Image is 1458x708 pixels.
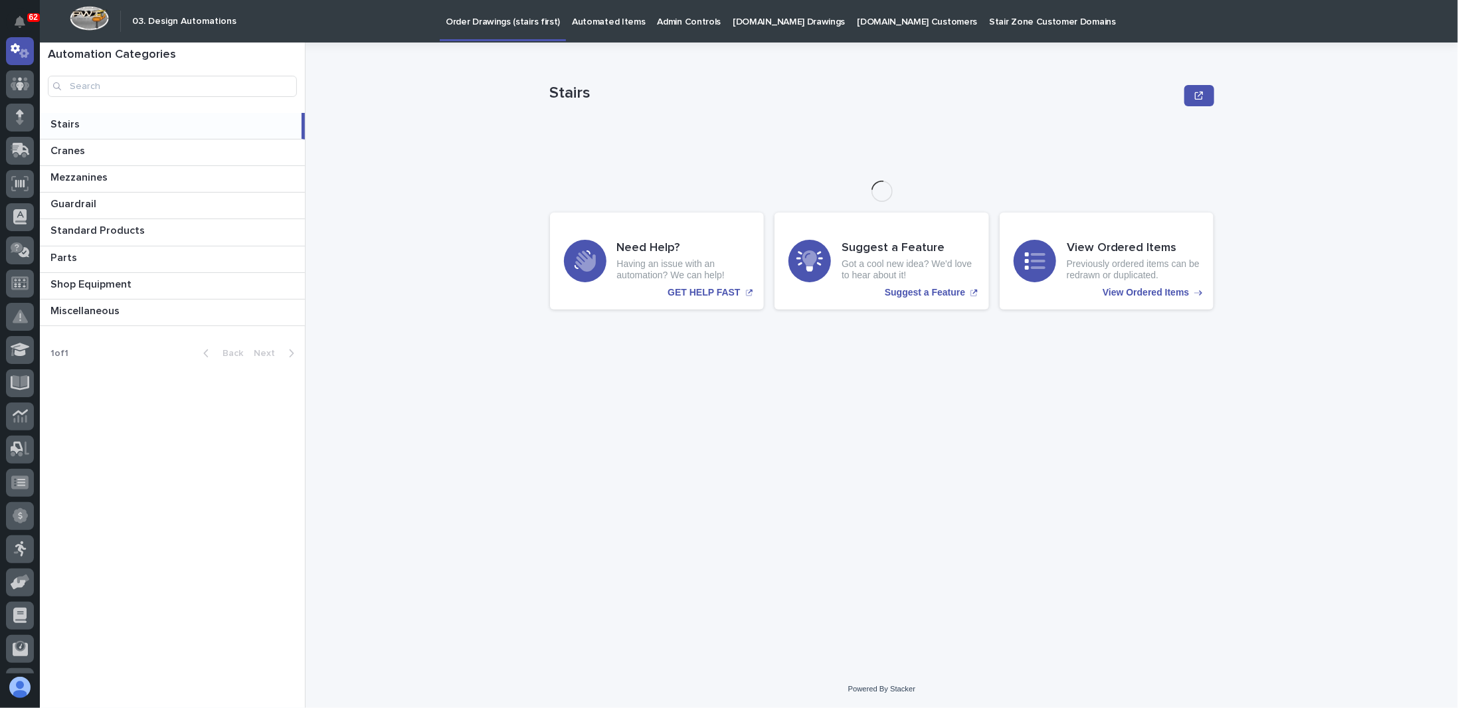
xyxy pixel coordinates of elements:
[48,48,297,62] h1: Automation Categories
[50,116,82,131] p: Stairs
[50,222,147,237] p: Standard Products
[48,76,297,97] input: Search
[132,16,236,27] h2: 03. Design Automations
[193,347,248,359] button: Back
[70,6,109,31] img: Workspace Logo
[1103,287,1189,298] p: View Ordered Items
[50,249,80,264] p: Parts
[1000,213,1214,310] a: View Ordered Items
[617,258,751,281] p: Having an issue with an automation? We can help!
[50,195,99,211] p: Guardrail
[40,193,305,219] a: GuardrailGuardrail
[50,276,134,291] p: Shop Equipment
[668,287,740,298] p: GET HELP FAST
[1067,241,1200,256] h3: View Ordered Items
[40,273,305,300] a: Shop EquipmentShop Equipment
[40,139,305,166] a: CranesCranes
[40,337,79,370] p: 1 of 1
[40,300,305,326] a: MiscellaneousMiscellaneous
[40,113,305,139] a: StairsStairs
[40,219,305,246] a: Standard ProductsStandard Products
[6,8,34,36] button: Notifications
[842,241,975,256] h3: Suggest a Feature
[254,349,283,358] span: Next
[50,142,88,157] p: Cranes
[550,213,765,310] a: GET HELP FAST
[29,13,38,22] p: 62
[40,246,305,273] a: PartsParts
[17,16,34,37] div: Notifications62
[550,84,1180,103] p: Stairs
[50,302,122,317] p: Miscellaneous
[848,685,915,693] a: Powered By Stacker
[40,166,305,193] a: MezzaninesMezzanines
[50,169,110,184] p: Mezzanines
[6,673,34,701] button: users-avatar
[617,241,751,256] h3: Need Help?
[885,287,965,298] p: Suggest a Feature
[1067,258,1200,281] p: Previously ordered items can be redrawn or duplicated.
[248,347,305,359] button: Next
[775,213,989,310] a: Suggest a Feature
[215,349,243,358] span: Back
[842,258,975,281] p: Got a cool new idea? We'd love to hear about it!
